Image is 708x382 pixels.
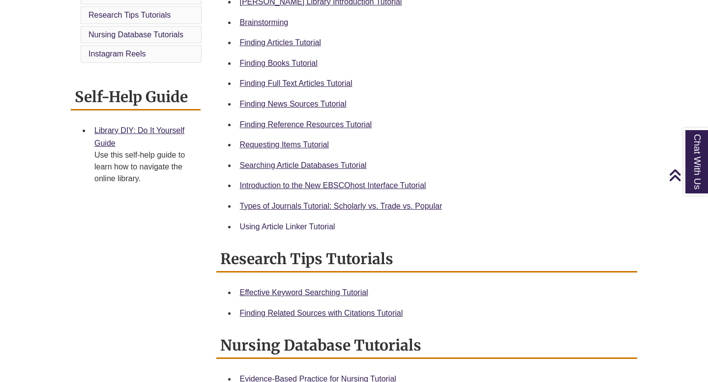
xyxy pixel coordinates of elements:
[240,38,321,47] a: Finding Articles Tutorial
[88,30,183,39] a: Nursing Database Tutorials
[240,120,372,129] a: Finding Reference Resources Tutorial
[71,84,201,110] h2: Self-Help Guide
[88,11,171,19] a: Research Tips Tutorials
[88,50,146,58] a: Instagram Reels
[240,309,403,317] a: Finding Related Sources with Citations Tutorial
[240,59,318,67] a: Finding Books Tutorial
[240,79,353,87] a: Finding Full Text Articles Tutorial
[94,149,193,185] div: Use this self-help guide to learn how to navigate the online library.
[94,126,184,147] a: Library DIY: Do It Yourself Guide
[240,100,347,108] a: Finding News Sources Tutorial
[240,140,329,149] a: Requesting Items Tutorial
[240,222,335,231] a: Using Article Linker Tutorial
[240,181,426,190] a: Introduction to the New EBSCOhost Interface Tutorial
[240,18,289,27] a: Brainstorming
[669,168,706,182] a: Back to Top
[240,161,367,169] a: Searching Article Databases Tutorial
[216,333,638,359] h2: Nursing Database Tutorials
[240,202,442,210] a: Types of Journals Tutorial: Scholarly vs. Trade vs. Popular
[216,246,638,273] h2: Research Tips Tutorials
[240,288,368,297] a: Effective Keyword Searching Tutorial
